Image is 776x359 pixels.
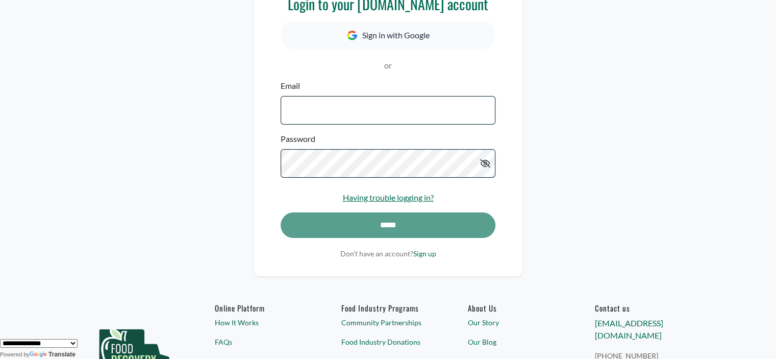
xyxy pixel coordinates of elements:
[341,303,435,313] h6: Food Industry Programs
[594,303,688,313] h6: Contact us
[413,249,436,258] a: Sign up
[341,317,435,328] a: Community Partnerships
[281,133,315,145] label: Password
[281,248,495,259] p: Don't have an account?
[281,80,300,92] label: Email
[468,303,561,313] a: About Us
[30,351,48,358] img: Google Translate
[30,351,76,358] a: Translate
[347,31,357,40] img: Google Icon
[215,303,308,313] h6: Online Platform
[468,317,561,328] a: Our Story
[281,59,495,71] p: or
[281,21,495,49] button: Sign in with Google
[215,317,308,328] a: How It Works
[594,318,663,340] a: [EMAIL_ADDRESS][DOMAIN_NAME]
[343,193,434,202] a: Having trouble logging in?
